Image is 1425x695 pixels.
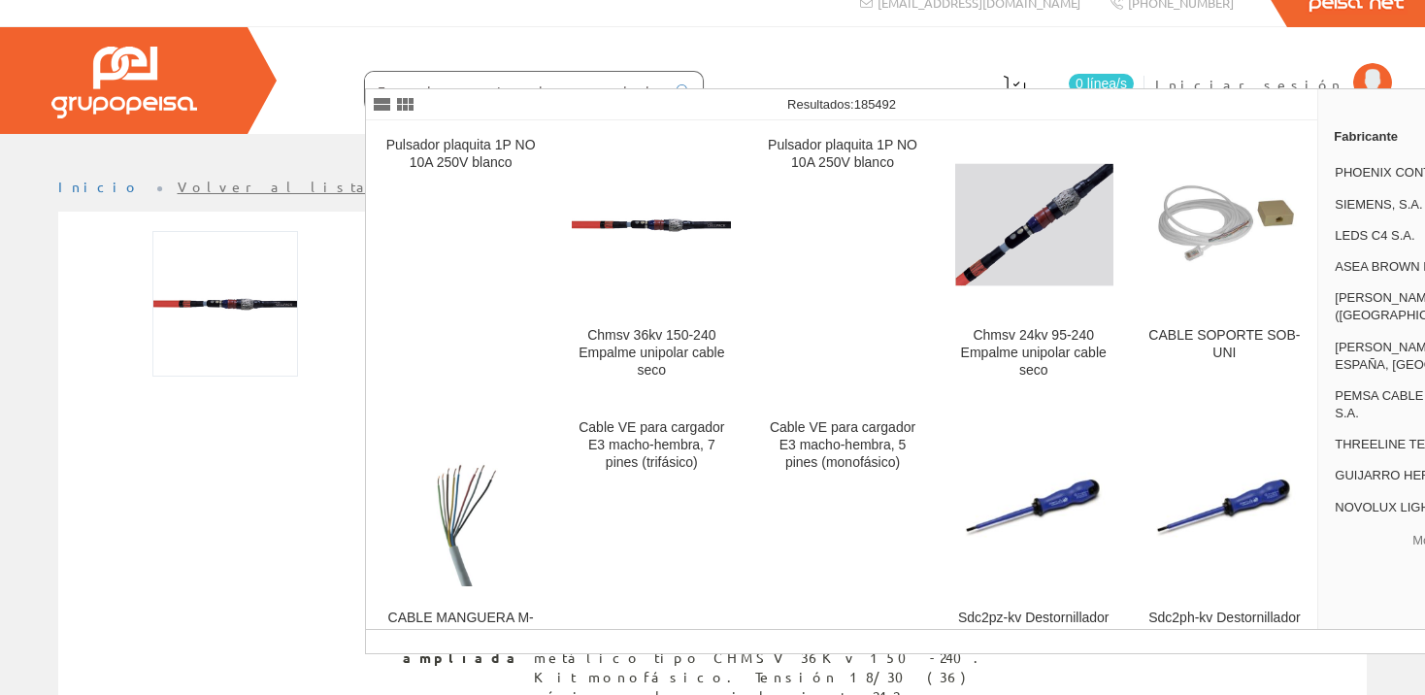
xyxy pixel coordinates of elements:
[1145,610,1305,662] div: Sdc2ph-kv Destornillador [PERSON_NAME] Cembre
[747,404,938,684] a: Cable VE para cargador E3 macho-hembra, 5 pines (monofásico)
[854,97,896,112] span: 185492
[1145,327,1305,362] div: CABLE SOPORTE SOB-UNI
[939,404,1129,684] a: Sdc2pz-kv Destornillador Pozidriv Cembre Sdc2pz-kv Destornillador Pozidriv Cembre
[1145,451,1305,562] img: Sdc2ph-kv Destornillador Phillips Cembre
[556,121,746,402] a: Chmsv 36kv 150-240 Empalme unipolar cable seco Chmsv 36kv 150-240 Empalme unipolar cable seco
[365,72,665,111] input: Buscar ...
[763,137,922,172] div: Pulsador plaquita 1P NO 10A 250V blanco
[572,146,731,305] img: Chmsv 36kv 150-240 Empalme unipolar cable seco
[747,121,938,402] a: Pulsador plaquita 1P NO 10A 250V blanco
[51,47,197,118] img: Grupo Peisa
[381,427,541,586] img: CABLE MANGUERA M-8C COND. (METRO)
[381,610,541,645] div: CABLE MANGUERA M-8C COND. (METRO)
[152,231,298,377] img: Foto artículo Empalme unipolar cable seco chmsv 36kv 150-240 (150x150)
[787,97,896,112] span: Resultados:
[366,404,556,684] a: CABLE MANGUERA M-8C COND. (METRO) CABLE MANGUERA M-8C COND. (METRO)
[1155,75,1343,94] span: Iniciar sesión
[954,610,1113,645] div: Sdc2pz-kv Destornillador Pozidriv Cembre
[939,121,1129,402] a: Chmsv 24kv 95-240 Empalme unipolar cable seco Chmsv 24kv 95-240 Empalme unipolar cable seco
[954,327,1113,380] div: Chmsv 24kv 95-240 Empalme unipolar cable seco
[1130,121,1320,402] a: CABLE SOPORTE SOB-UNI CABLE SOPORTE SOB-UNI
[763,419,922,472] div: Cable VE para cargador E3 macho-hembra, 5 pines (monofásico)
[572,327,731,380] div: Chmsv 36kv 150-240 Empalme unipolar cable seco
[381,137,541,172] div: Pulsador plaquita 1P NO 10A 250V blanco
[1130,404,1320,684] a: Sdc2ph-kv Destornillador Phillips Cembre Sdc2ph-kv Destornillador [PERSON_NAME] Cembre
[1069,74,1134,93] span: 0 línea/s
[572,419,731,472] div: Cable VE para cargador E3 macho-hembra, 7 pines (trifásico)
[366,121,556,402] a: Pulsador plaquita 1P NO 10A 250V blanco
[178,178,561,195] a: Volver al listado de productos
[954,451,1113,562] img: Sdc2pz-kv Destornillador Pozidriv Cembre
[556,404,746,684] a: Cable VE para cargador E3 macho-hembra, 7 pines (trifásico)
[954,163,1113,285] img: Chmsv 24kv 95-240 Empalme unipolar cable seco
[1152,137,1298,312] img: CABLE SOPORTE SOB-UNI
[58,178,141,195] a: Inicio
[1155,59,1392,78] a: Iniciar sesión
